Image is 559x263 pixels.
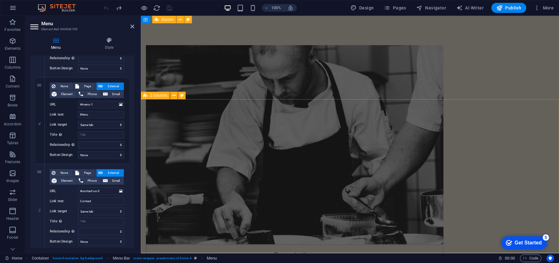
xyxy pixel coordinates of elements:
[5,46,21,51] p: Elements
[4,122,21,127] p: Accordion
[50,208,78,215] label: Link target
[531,3,556,13] button: More
[546,254,554,262] button: Usercentrics
[81,83,94,90] span: Page
[50,121,78,129] label: Link target
[78,187,124,195] input: URL...
[140,4,148,12] button: Click here to leave preview mode and continue editing
[509,256,510,260] span: :
[50,141,78,149] label: Relationship
[348,3,377,13] div: Design (Ctrl+Alt+Y)
[59,90,75,98] span: Element
[50,111,78,118] label: Link text
[150,94,167,97] span: 2 columns
[47,1,53,8] div: 5
[78,101,124,108] input: URL...
[271,4,281,12] h6: 100%
[153,4,160,12] i: Reload page
[35,121,44,126] em: 4
[110,90,122,98] span: Email
[505,254,515,262] span: 00 00
[50,90,77,98] button: Element
[498,254,515,262] h6: Session time
[454,3,486,13] button: AI Writer
[288,5,293,11] i: On resize automatically adjust zoom level to fit chosen device.
[496,5,521,11] span: Publish
[6,216,19,221] p: Header
[30,37,84,50] h4: Menu
[8,103,18,108] p: Boxes
[456,5,484,11] span: AI Writer
[96,83,124,90] button: External
[52,254,103,262] span: . home-4-container .bg-background
[7,140,18,146] p: Tables
[491,3,526,13] button: Publish
[19,7,46,13] div: Get Started
[78,218,124,225] input: Title
[85,90,99,98] span: Phone
[4,27,20,32] p: Favorites
[5,3,51,16] div: Get Started 5 items remaining, 0% complete
[133,254,191,262] span: . menu-wrapper .preset-menu-v2-home-4
[50,151,78,159] label: Button Design
[59,177,75,185] span: Element
[101,90,124,98] button: Email
[57,83,71,90] span: None
[534,5,554,11] span: More
[523,254,539,262] span: Code
[8,197,18,202] p: Slider
[50,228,78,235] label: Relationship
[85,177,99,185] span: Phone
[5,254,22,262] a: Click to cancel selection. Double-click to open Pages
[414,3,449,13] button: Navigator
[110,177,122,185] span: Email
[5,65,20,70] p: Columns
[50,54,78,62] label: Relationship
[50,65,78,72] label: Button Design
[50,238,78,245] label: Button Design
[41,21,134,26] h2: Menu
[50,83,73,90] button: None
[6,178,19,183] p: Images
[50,187,78,195] label: URL
[41,26,122,32] h3: Element #ed-900908709
[6,84,20,89] p: Content
[348,3,377,13] button: Design
[78,197,124,205] input: Link text...
[50,169,73,177] button: None
[7,235,18,240] p: Footer
[105,169,122,177] span: External
[113,254,130,262] span: Click to select. Double-click to edit
[5,159,20,164] p: Features
[50,101,78,108] label: URL
[78,131,124,139] input: Title
[115,4,123,12] button: redo
[36,4,84,12] img: Editor Logo
[381,3,408,13] button: Pages
[161,18,174,21] span: Banner
[77,90,101,98] button: Phone
[115,4,123,12] i: Redo: Move elements (Ctrl+Y, ⌘+Y)
[32,254,49,262] span: Click to select. Double-click to edit
[105,83,122,90] span: External
[73,83,96,90] button: Page
[73,169,96,177] button: Page
[50,131,78,139] label: Title
[81,169,94,177] span: Page
[78,111,124,118] input: Link text...
[416,5,446,11] span: Navigator
[101,177,124,185] button: Email
[32,254,217,262] nav: breadcrumb
[520,254,541,262] button: Code
[262,4,284,12] button: 100%
[96,169,124,177] button: External
[77,177,101,185] button: Phone
[50,197,78,205] label: Link text
[207,254,217,262] span: Click to select. Double-click to edit
[35,208,44,213] em: 5
[57,169,71,177] span: None
[84,37,134,50] h4: Style
[50,218,78,225] label: Title
[50,177,77,185] button: Element
[194,256,197,260] i: This element is a customizable preset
